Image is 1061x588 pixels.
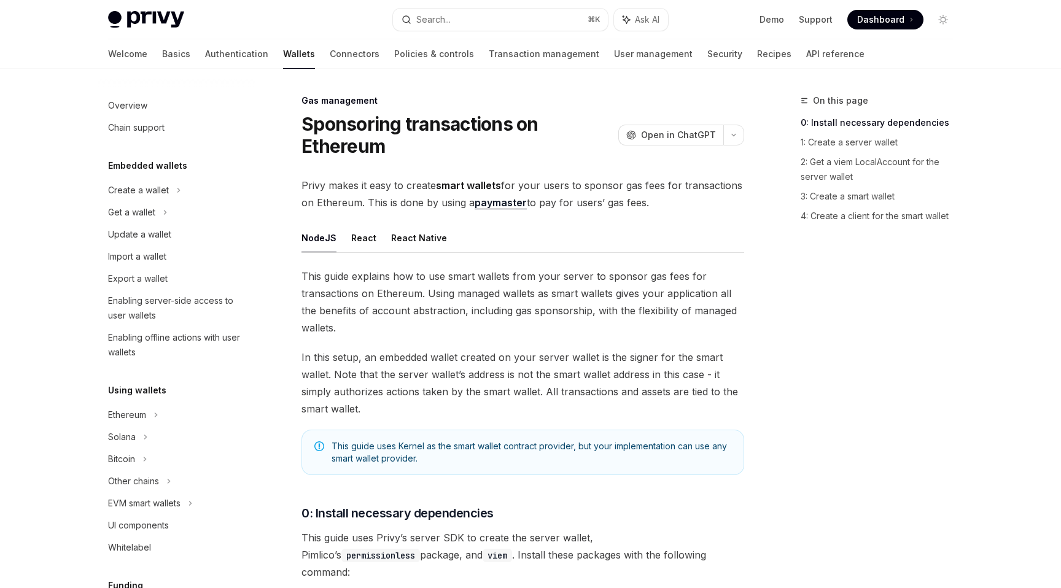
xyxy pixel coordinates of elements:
[614,39,693,69] a: User management
[341,549,420,562] code: permissionless
[108,205,155,220] div: Get a wallet
[108,271,168,286] div: Export a wallet
[108,330,248,360] div: Enabling offline actions with user wallets
[108,183,169,198] div: Create a wallet
[108,293,248,323] div: Enabling server-side access to user wallets
[162,39,190,69] a: Basics
[330,39,379,69] a: Connectors
[108,474,159,489] div: Other chains
[108,383,166,398] h5: Using wallets
[98,223,255,246] a: Update a wallet
[301,177,744,211] span: Privy makes it easy to create for your users to sponsor gas fees for transactions on Ethereum. Th...
[801,113,963,133] a: 0: Install necessary dependencies
[108,408,146,422] div: Ethereum
[351,223,376,252] button: React
[641,129,716,141] span: Open in ChatGPT
[108,11,184,28] img: light logo
[108,518,169,533] div: UI components
[98,514,255,536] a: UI components
[98,95,255,117] a: Overview
[806,39,865,69] a: API reference
[283,39,315,69] a: Wallets
[98,536,255,559] a: Whitelabel
[799,14,833,26] a: Support
[588,15,600,25] span: ⌘ K
[933,10,953,29] button: Toggle dark mode
[801,152,963,187] a: 2: Get a viem LocalAccount for the server wallet
[801,187,963,206] a: 3: Create a smart wallet
[108,540,151,555] div: Whitelabel
[489,39,599,69] a: Transaction management
[301,529,744,581] span: This guide uses Privy’s server SDK to create the server wallet, Pimlico’s package, and . Install ...
[847,10,923,29] a: Dashboard
[483,549,512,562] code: viem
[301,268,744,336] span: This guide explains how to use smart wallets from your server to sponsor gas fees for transaction...
[393,9,608,31] button: Search...⌘K
[108,430,136,444] div: Solana
[301,113,613,157] h1: Sponsoring transactions on Ethereum
[301,505,494,522] span: 0: Install necessary dependencies
[205,39,268,69] a: Authentication
[108,249,166,264] div: Import a wallet
[760,14,784,26] a: Demo
[98,327,255,363] a: Enabling offline actions with user wallets
[301,223,336,252] button: NodeJS
[108,452,135,466] div: Bitcoin
[801,133,963,152] a: 1: Create a server wallet
[436,179,501,191] strong: smart wallets
[757,39,791,69] a: Recipes
[98,117,255,139] a: Chain support
[98,268,255,290] a: Export a wallet
[98,290,255,327] a: Enabling server-side access to user wallets
[813,93,868,108] span: On this page
[314,441,324,451] svg: Note
[801,206,963,226] a: 4: Create a client for the smart wallet
[475,196,527,209] a: paymaster
[635,14,659,26] span: Ask AI
[108,158,187,173] h5: Embedded wallets
[332,440,731,465] span: This guide uses Kernel as the smart wallet contract provider, but your implementation can use any...
[108,120,165,135] div: Chain support
[108,39,147,69] a: Welcome
[416,12,451,27] div: Search...
[618,125,723,145] button: Open in ChatGPT
[108,98,147,113] div: Overview
[391,223,447,252] button: React Native
[98,246,255,268] a: Import a wallet
[614,9,668,31] button: Ask AI
[707,39,742,69] a: Security
[394,39,474,69] a: Policies & controls
[857,14,904,26] span: Dashboard
[301,95,744,107] div: Gas management
[301,349,744,417] span: In this setup, an embedded wallet created on your server wallet is the signer for the smart walle...
[108,496,181,511] div: EVM smart wallets
[108,227,171,242] div: Update a wallet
